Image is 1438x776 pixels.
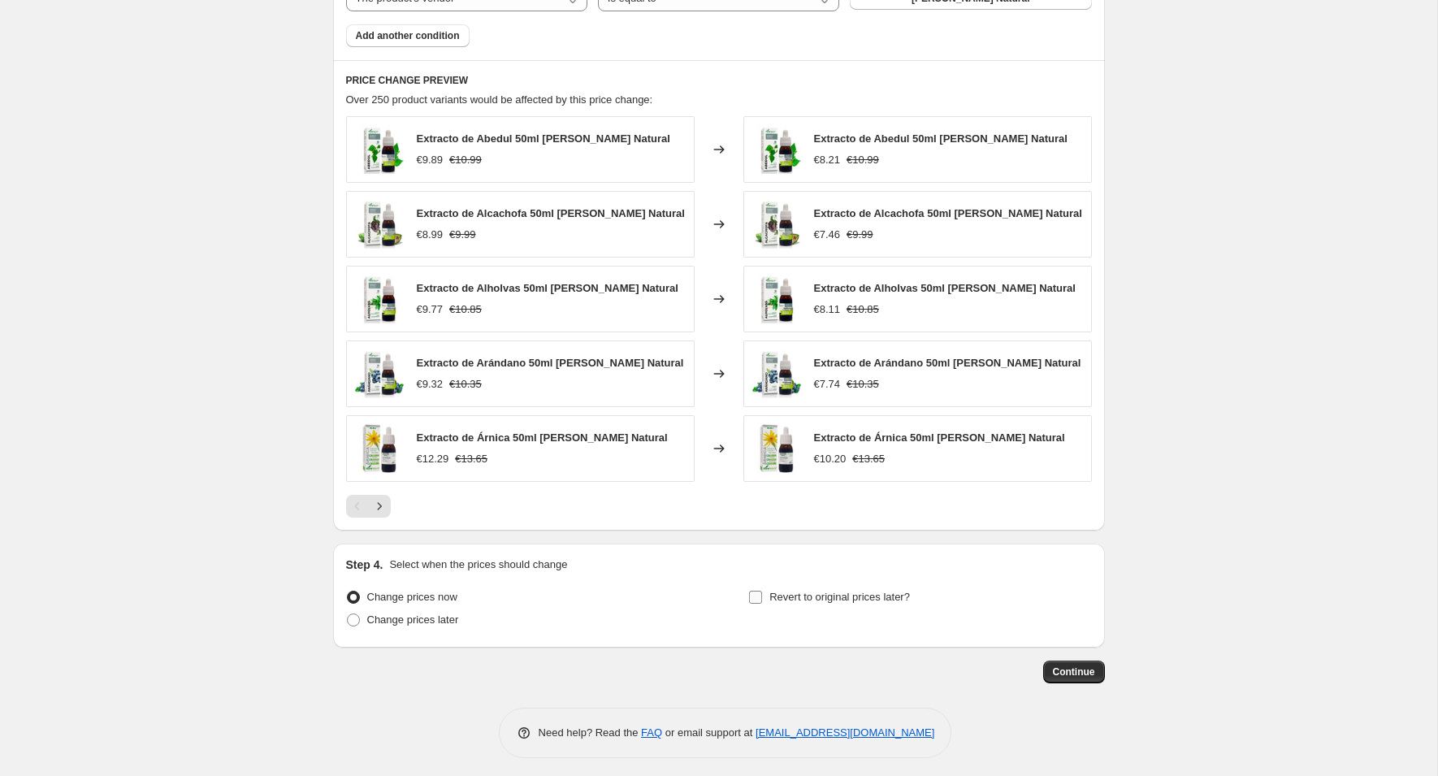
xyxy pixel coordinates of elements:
[417,431,668,444] span: Extracto de Árnica 50ml [PERSON_NAME] Natural
[346,495,391,518] nav: Pagination
[367,613,459,626] span: Change prices later
[641,726,662,739] a: FAQ
[752,349,801,398] img: B07KLX3KF1.MAIN_80x.jpg
[417,207,685,219] span: Extracto de Alcachofa 50ml [PERSON_NAME] Natural
[355,200,404,249] img: B00XO28486.MAIN_80x.jpg
[417,301,444,318] div: €9.77
[346,93,653,106] span: Over 250 product variants would be affected by this price change:
[417,357,684,369] span: Extracto de Arándano 50ml [PERSON_NAME] Natural
[355,125,404,174] img: B07PJTS3HF.MAIN_80x.jpg
[662,726,756,739] span: or email support at
[449,227,476,243] strike: €9.99
[814,431,1065,444] span: Extracto de Árnica 50ml [PERSON_NAME] Natural
[455,451,487,467] strike: €13.65
[847,301,879,318] strike: €10.85
[355,349,404,398] img: B07KLX3KF1.MAIN_80x.jpg
[852,451,885,467] strike: €13.65
[389,557,567,573] p: Select when the prices should change
[417,282,678,294] span: Extracto de Alholvas 50ml [PERSON_NAME] Natural
[356,29,460,42] span: Add another condition
[449,301,482,318] strike: €10.85
[449,376,482,392] strike: €10.35
[417,132,670,145] span: Extracto de Abedul 50ml [PERSON_NAME] Natural
[814,282,1076,294] span: Extracto de Alholvas 50ml [PERSON_NAME] Natural
[346,24,470,47] button: Add another condition
[368,495,391,518] button: Next
[367,591,457,603] span: Change prices now
[847,152,879,168] strike: €10.99
[355,275,404,323] img: B07MWGVX2G.MAIN_80x.jpg
[752,424,801,473] img: extracto-de-arnica-xxi-soria-natural-50-ml_0ba46c4c-1a1b-4b8d-903e-4831397a331d_80x.jpg
[1053,665,1095,678] span: Continue
[814,207,1082,219] span: Extracto de Alcachofa 50ml [PERSON_NAME] Natural
[539,726,642,739] span: Need help? Read the
[769,591,910,603] span: Revert to original prices later?
[814,357,1081,369] span: Extracto de Arándano 50ml [PERSON_NAME] Natural
[449,152,482,168] strike: €10.99
[756,726,934,739] a: [EMAIL_ADDRESS][DOMAIN_NAME]
[814,132,1068,145] span: Extracto de Abedul 50ml [PERSON_NAME] Natural
[814,152,841,168] div: €8.21
[752,275,801,323] img: B07MWGVX2G.MAIN_80x.jpg
[752,125,801,174] img: B07PJTS3HF.MAIN_80x.jpg
[346,557,383,573] h2: Step 4.
[752,200,801,249] img: B00XO28486.MAIN_80x.jpg
[814,451,847,467] div: €10.20
[355,424,404,473] img: extracto-de-arnica-xxi-soria-natural-50-ml_0ba46c4c-1a1b-4b8d-903e-4831397a331d_80x.jpg
[814,301,841,318] div: €8.11
[1043,661,1105,683] button: Continue
[346,74,1092,87] h6: PRICE CHANGE PREVIEW
[847,227,873,243] strike: €9.99
[417,376,444,392] div: €9.32
[814,227,841,243] div: €7.46
[847,376,879,392] strike: €10.35
[417,227,444,243] div: €8.99
[417,451,449,467] div: €12.29
[417,152,444,168] div: €9.89
[814,376,841,392] div: €7.74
